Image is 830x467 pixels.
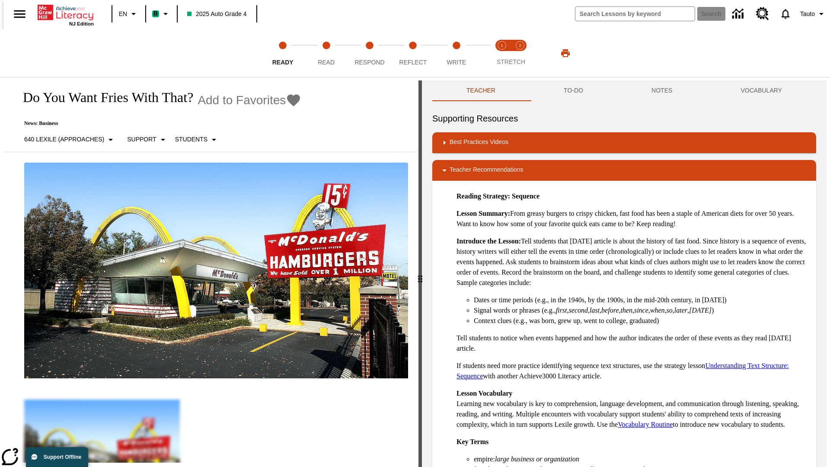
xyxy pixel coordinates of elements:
[432,160,816,181] div: Teacher Recommendations
[456,361,809,381] p: If students need more practice identifying sequence text structures, use the strategy lesson with...
[14,120,301,127] p: News: Business
[38,3,94,26] div: Home
[751,2,774,26] a: Resource Center, Will open in new tab
[7,1,32,27] button: Open side menu
[674,307,687,314] em: later
[14,90,193,106] h1: Do You Want Fries With That?
[124,132,171,147] button: Scaffolds, Support
[21,132,119,147] button: Select Lexile, 640 Lexile (Approaches)
[388,29,438,77] button: Reflect step 4 of 5
[797,6,830,22] button: Profile/Settings
[474,295,809,305] li: Dates or time periods (e.g., in the 1940s, by the 1900s, in the mid-20th century, in [DATE])
[24,163,408,379] img: One of the first McDonald's stores, with the iconic red sign and golden arches.
[153,8,158,19] span: B
[569,307,588,314] em: second
[706,80,816,101] button: VOCABULARY
[497,58,525,65] span: STRETCH
[450,138,508,148] p: Best Practices Videos
[456,438,488,445] strong: Key Terms
[119,10,127,19] span: EN
[432,80,816,101] div: Instructional Panel Tabs
[301,29,351,77] button: Read step 2 of 5
[456,208,809,229] p: From greasy burgers to crispy chicken, fast food has been a staple of American diets for over 50 ...
[456,210,510,217] strong: Lesson Summary:
[354,59,384,66] span: Respond
[508,29,533,77] button: Stretch Respond step 2 of 2
[495,455,579,463] em: large business or organization
[800,10,815,19] span: Tauto
[474,454,809,464] li: empire:
[512,192,539,200] strong: Sequence
[432,80,530,101] button: Teacher
[258,29,308,77] button: Ready step 1 of 5
[456,388,809,430] p: Learning new vocabulary is key to comprehension, language development, and communication through ...
[474,305,809,316] li: Signal words or phrases (e.g., , , , , , , , , , )
[519,43,521,48] text: 2
[198,93,286,107] span: Add to Favorites
[667,307,673,314] em: so
[474,316,809,326] li: Context clues (e.g., was born, grew up, went to college, graduated)
[44,454,81,460] span: Support Offline
[456,237,521,245] strong: Introduce the Lesson:
[456,333,809,354] p: Tell students to notice when events happened and how the author indicates the order of these even...
[552,45,579,61] button: Print
[601,307,619,314] em: before
[318,59,335,66] span: Read
[431,29,482,77] button: Write step 5 of 5
[575,7,695,21] input: search field
[617,80,706,101] button: NOTES
[620,307,632,314] em: then
[456,236,809,288] p: Tell students that [DATE] article is about the history of fast food. Since history is a sequence ...
[556,307,567,314] em: first
[727,2,751,26] a: Data Center
[456,192,510,200] strong: Reading Strategy:
[418,80,422,467] div: Press Enter or Spacebar and then press right and left arrow keys to move the slider
[689,307,712,314] em: [DATE]
[530,80,617,101] button: TO-DO
[774,3,797,25] a: Notifications
[3,80,418,463] div: reading
[127,135,156,144] p: Support
[456,390,512,397] strong: Lesson Vocabulary
[26,447,88,467] button: Support Offline
[172,132,223,147] button: Select Student
[447,59,466,66] span: Write
[345,29,395,77] button: Respond step 3 of 5
[399,59,427,66] span: Reflect
[650,307,665,314] em: when
[187,10,247,19] span: 2025 Auto Grade 4
[422,80,827,467] div: activity
[198,93,301,108] button: Add to Favorites - Do You Want Fries With That?
[456,362,789,380] a: Understanding Text Structure: Sequence
[432,132,816,153] div: Best Practices Videos
[115,6,143,22] button: Language: EN, Select a language
[590,307,600,314] em: last
[272,59,294,66] span: Ready
[501,43,503,48] text: 1
[149,6,174,22] button: Boost Class color is mint green. Change class color
[634,307,648,314] em: since
[24,135,104,144] p: 640 Lexile (Approaches)
[175,135,207,144] p: Students
[618,421,673,428] a: Vocabulary Routine
[450,165,523,176] p: Teacher Recommendations
[489,29,514,77] button: Stretch Read step 1 of 2
[69,21,94,26] span: NJ Edition
[432,112,816,125] h6: Supporting Resources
